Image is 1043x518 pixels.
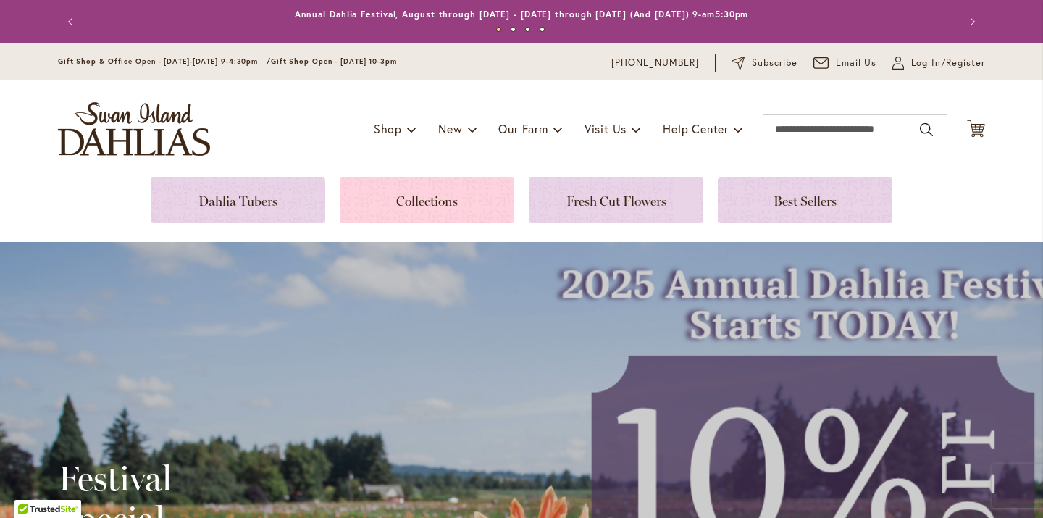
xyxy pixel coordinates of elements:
a: Log In/Register [892,56,985,70]
span: Gift Shop Open - [DATE] 10-3pm [271,57,397,66]
span: Email Us [836,56,877,70]
a: store logo [58,102,210,156]
span: Visit Us [585,121,627,136]
span: New [438,121,462,136]
span: Gift Shop & Office Open - [DATE]-[DATE] 9-4:30pm / [58,57,271,66]
span: Help Center [663,121,729,136]
button: 2 of 4 [511,27,516,32]
a: Annual Dahlia Festival, August through [DATE] - [DATE] through [DATE] (And [DATE]) 9-am5:30pm [295,9,749,20]
button: 1 of 4 [496,27,501,32]
button: 4 of 4 [540,27,545,32]
button: Next [956,7,985,36]
span: Our Farm [498,121,548,136]
span: Shop [374,121,402,136]
button: Previous [58,7,87,36]
a: Email Us [813,56,877,70]
span: Log In/Register [911,56,985,70]
span: Subscribe [752,56,797,70]
button: 3 of 4 [525,27,530,32]
a: Subscribe [732,56,797,70]
a: [PHONE_NUMBER] [611,56,699,70]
